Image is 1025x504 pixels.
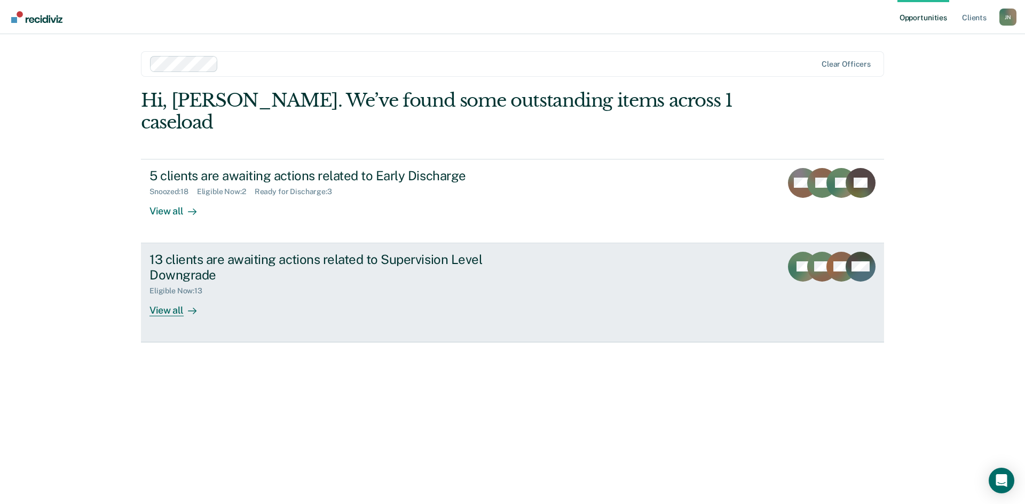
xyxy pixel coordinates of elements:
[141,90,736,133] div: Hi, [PERSON_NAME]. We’ve found some outstanding items across 1 caseload
[11,11,62,23] img: Recidiviz
[149,252,524,283] div: 13 clients are awaiting actions related to Supervision Level Downgrade
[141,159,884,243] a: 5 clients are awaiting actions related to Early DischargeSnoozed:18Eligible Now:2Ready for Discha...
[149,196,209,217] div: View all
[255,187,341,196] div: Ready for Discharge : 3
[149,295,209,316] div: View all
[149,168,524,183] div: 5 clients are awaiting actions related to Early Discharge
[197,187,255,196] div: Eligible Now : 2
[999,9,1016,26] button: Profile dropdown button
[989,468,1014,493] div: Open Intercom Messenger
[149,286,211,295] div: Eligible Now : 13
[999,9,1016,26] div: J N
[149,187,197,196] div: Snoozed : 18
[822,60,871,69] div: Clear officers
[141,243,884,342] a: 13 clients are awaiting actions related to Supervision Level DowngradeEligible Now:13View all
